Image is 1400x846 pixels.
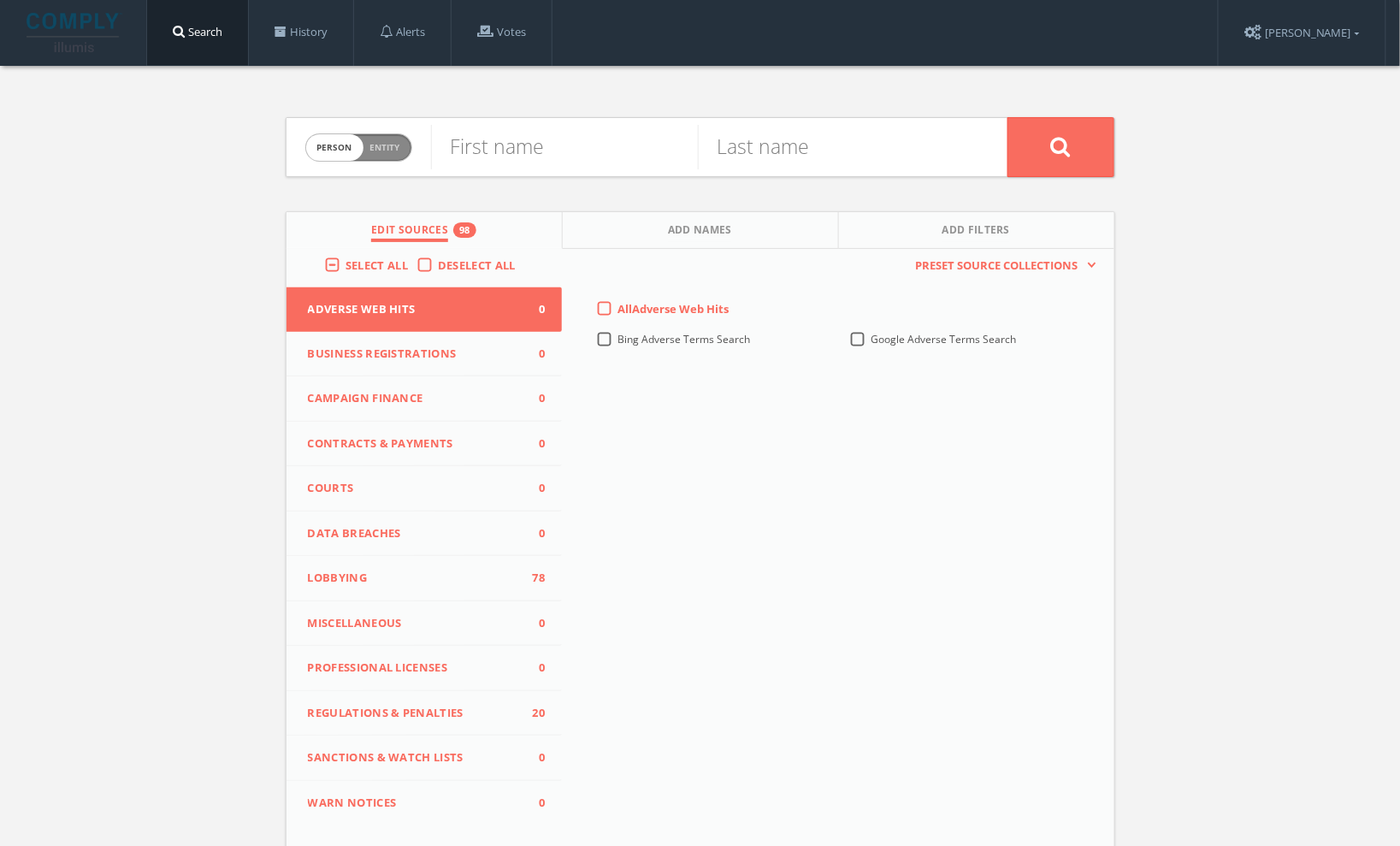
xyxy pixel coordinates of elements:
[346,257,408,273] span: Select All
[907,257,1086,275] span: Preset Source Collections
[668,222,732,242] span: Add Names
[286,601,563,647] button: Miscellaneous0
[308,435,520,453] span: Contracts & Payments
[27,13,122,52] img: illumis
[617,332,750,346] span: Bing Adverse Terms Search
[371,222,448,242] span: Edit Sources
[286,466,563,512] button: Courts0
[519,660,545,677] span: 0
[286,512,563,557] button: Data Breaches0
[871,332,1017,346] span: Google Adverse Terms Search
[286,376,563,422] button: Campaign Finance0
[306,134,363,161] span: person
[308,525,520,542] span: Data Breaches
[519,346,545,363] span: 0
[286,691,563,737] button: Regulations & Penalties20
[438,257,516,273] span: Deselect All
[308,480,520,497] span: Courts
[839,212,1114,249] button: Add Filters
[519,301,545,318] span: 0
[617,301,729,317] span: All Adverse Web Hits
[563,212,839,249] button: Add Names
[308,301,520,318] span: Adverse Web Hits
[519,749,545,766] span: 0
[286,646,563,691] button: Professional Licenses0
[519,795,545,812] span: 0
[286,736,563,781] button: Sanctions & Watch Lists0
[519,705,545,722] span: 20
[308,660,520,677] span: Professional Licenses
[519,390,545,407] span: 0
[308,795,520,812] span: WARN Notices
[308,390,520,407] span: Campaign Finance
[519,615,545,632] span: 0
[286,332,563,377] button: Business Registrations0
[519,435,545,453] span: 0
[286,422,563,467] button: Contracts & Payments0
[308,615,520,632] span: Miscellaneous
[308,705,520,722] span: Regulations & Penalties
[308,749,520,766] span: Sanctions & Watch Lists
[519,480,545,497] span: 0
[942,222,1011,242] span: Add Filters
[286,781,563,825] button: WARN Notices0
[308,346,520,363] span: Business Registrations
[308,570,520,587] span: Lobbying
[907,257,1096,275] button: Preset Source Collections
[453,222,476,238] div: 98
[519,525,545,542] span: 0
[286,556,563,601] button: Lobbying78
[286,287,563,332] button: Adverse Web Hits0
[286,212,563,249] button: Edit Sources98
[370,141,400,154] span: Entity
[519,570,545,587] span: 78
